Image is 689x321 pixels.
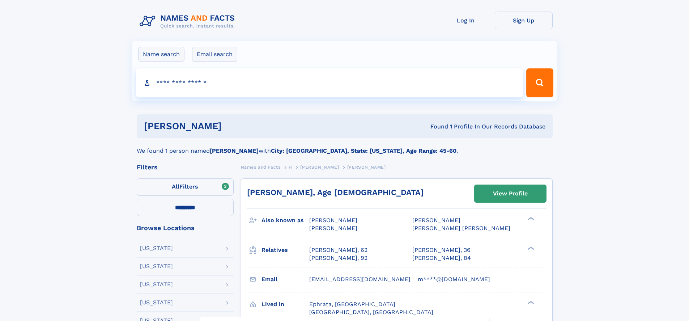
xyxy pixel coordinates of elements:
[300,162,339,172] a: [PERSON_NAME]
[210,147,259,154] b: [PERSON_NAME]
[347,165,386,170] span: [PERSON_NAME]
[192,47,237,62] label: Email search
[309,217,357,224] span: [PERSON_NAME]
[309,301,395,308] span: Ephrata, [GEOGRAPHIC_DATA]
[140,282,173,287] div: [US_STATE]
[137,178,234,196] label: Filters
[144,122,326,131] h1: [PERSON_NAME]
[261,214,309,227] h3: Also known as
[412,246,471,254] a: [PERSON_NAME], 36
[437,12,495,29] a: Log In
[493,185,528,202] div: View Profile
[289,162,292,172] a: H
[412,217,460,224] span: [PERSON_NAME]
[140,263,173,269] div: [US_STATE]
[137,12,241,31] img: Logo Names and Facts
[261,298,309,311] h3: Lived in
[309,254,367,262] a: [PERSON_NAME], 92
[172,183,179,190] span: All
[475,185,546,202] a: View Profile
[309,309,433,316] span: [GEOGRAPHIC_DATA], [GEOGRAPHIC_DATA]
[495,12,553,29] a: Sign Up
[289,165,292,170] span: H
[412,225,510,232] span: [PERSON_NAME] [PERSON_NAME]
[326,123,545,131] div: Found 1 Profile In Our Records Database
[526,300,535,305] div: ❯
[261,273,309,286] h3: Email
[300,165,339,170] span: [PERSON_NAME]
[137,164,234,170] div: Filters
[271,147,456,154] b: City: [GEOGRAPHIC_DATA], State: [US_STATE], Age Range: 45-60
[309,246,367,254] a: [PERSON_NAME], 62
[241,162,281,172] a: Names and Facts
[247,188,424,197] a: [PERSON_NAME], Age [DEMOGRAPHIC_DATA]
[138,47,184,62] label: Name search
[526,68,553,97] button: Search Button
[140,300,173,305] div: [US_STATE]
[526,216,535,221] div: ❯
[136,68,523,97] input: search input
[261,244,309,256] h3: Relatives
[140,245,173,251] div: [US_STATE]
[137,138,553,155] div: We found 1 person named with .
[412,254,471,262] a: [PERSON_NAME], 84
[137,225,234,231] div: Browse Locations
[526,246,535,250] div: ❯
[309,225,357,232] span: [PERSON_NAME]
[309,276,411,283] span: [EMAIL_ADDRESS][DOMAIN_NAME]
